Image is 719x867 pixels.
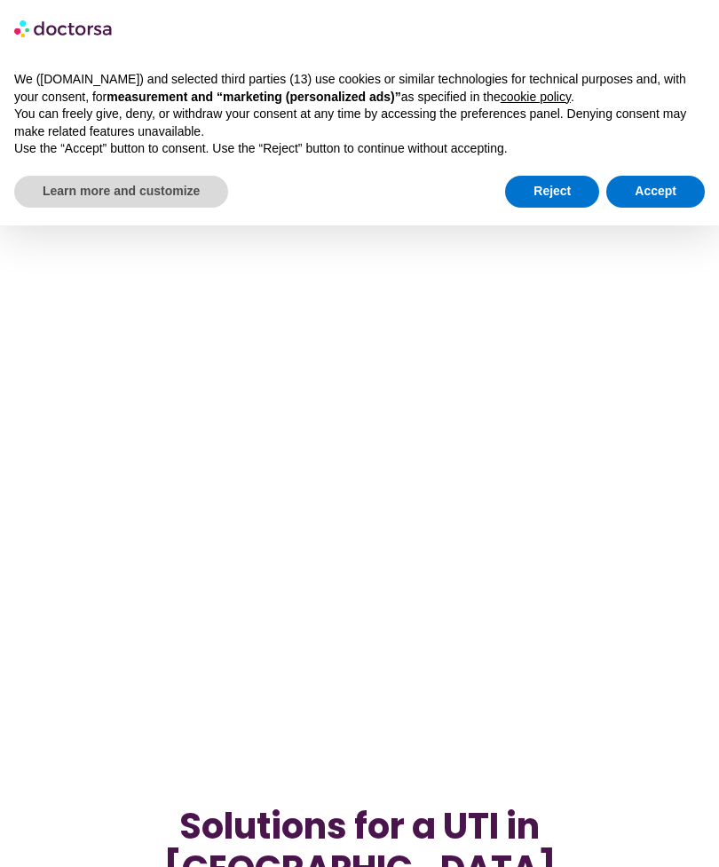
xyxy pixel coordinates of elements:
button: Learn more and customize [14,176,228,208]
a: cookie policy [501,90,571,104]
p: You can freely give, deny, or withdraw your consent at any time by accessing the preferences pane... [14,106,705,140]
strong: measurement and “marketing (personalized ads)” [107,90,400,104]
p: We ([DOMAIN_NAME]) and selected third parties (13) use cookies or similar technologies for techni... [14,71,705,106]
img: logo [14,14,114,43]
p: Use the “Accept” button to consent. Use the “Reject” button to continue without accepting. [14,140,705,158]
img: urinary tract infection-doctor-Sintra [91,179,628,787]
button: Accept [606,176,705,208]
button: Reject [505,176,599,208]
